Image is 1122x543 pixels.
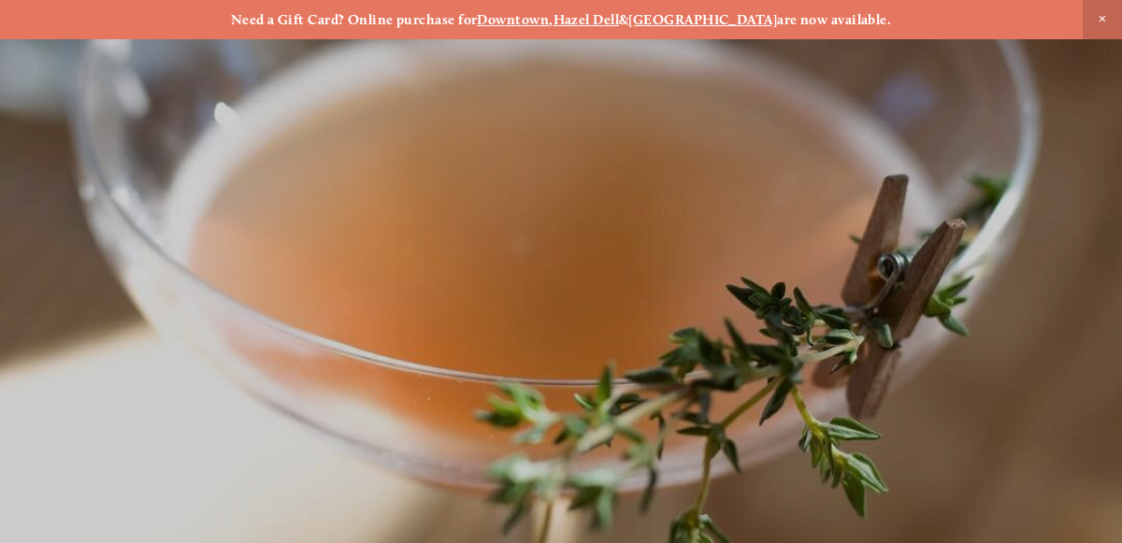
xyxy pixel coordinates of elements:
a: Hazel Dell [554,11,620,28]
strong: & [619,11,628,28]
a: Downtown [477,11,549,28]
a: [GEOGRAPHIC_DATA] [628,11,777,28]
strong: , [549,11,553,28]
strong: Need a Gift Card? Online purchase for [231,11,478,28]
strong: are now available. [777,11,891,28]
